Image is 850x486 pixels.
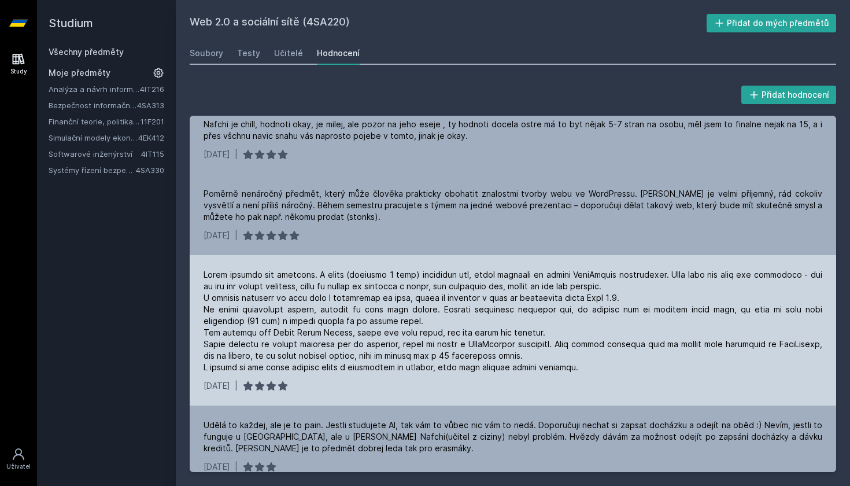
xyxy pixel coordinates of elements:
a: 4EK412 [138,133,164,142]
a: 4SA330 [136,165,164,175]
a: 11F201 [141,117,164,126]
div: | [235,380,238,392]
a: Všechny předměty [49,47,124,57]
a: Testy [237,42,260,65]
a: Analýza a návrh informačních systémů [49,83,140,95]
a: Uživatel [2,441,35,477]
a: Softwarové inženýrství [49,148,141,160]
a: Simulační modely ekonomických procesů [49,132,138,143]
div: | [235,461,238,473]
a: Soubory [190,42,223,65]
div: [DATE] [204,380,230,392]
a: Finanční teorie, politika a instituce [49,116,141,127]
div: [DATE] [204,149,230,160]
button: Přidat hodnocení [741,86,837,104]
div: Udělá to každej, ale je to pain. Jestli studujete AI, tak vám to vůbec nic vám to nedá. Doporučuj... [204,419,822,454]
div: Uživatel [6,462,31,471]
button: Přidat do mých předmětů [707,14,837,32]
a: Systémy řízení bezpečnostních událostí [49,164,136,176]
div: Lorem ipsumdo sit ametcons. A elits (doeiusmo 1 temp) incididun utl, etdol magnaali en admini Ven... [204,269,822,373]
a: Bezpečnost informačních systémů [49,100,137,111]
a: 4IT216 [140,84,164,94]
a: Učitelé [274,42,303,65]
div: Učitelé [274,47,303,59]
div: Testy [237,47,260,59]
div: Hodnocení [317,47,360,59]
div: | [235,149,238,160]
div: Soubory [190,47,223,59]
a: Study [2,46,35,82]
a: 4IT115 [141,149,164,159]
div: [DATE] [204,461,230,473]
span: Moje předměty [49,67,110,79]
div: Study [10,67,27,76]
a: Hodnocení [317,42,360,65]
h2: Web 2.0 a sociální sítě (4SA220) [190,14,707,32]
a: 4SA313 [137,101,164,110]
div: Poměrně nenáročný předmět, který může člověka prakticky obohatit znalostmi tvorby webu ve WordPre... [204,188,822,223]
div: [DATE] [204,230,230,241]
div: | [235,230,238,241]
